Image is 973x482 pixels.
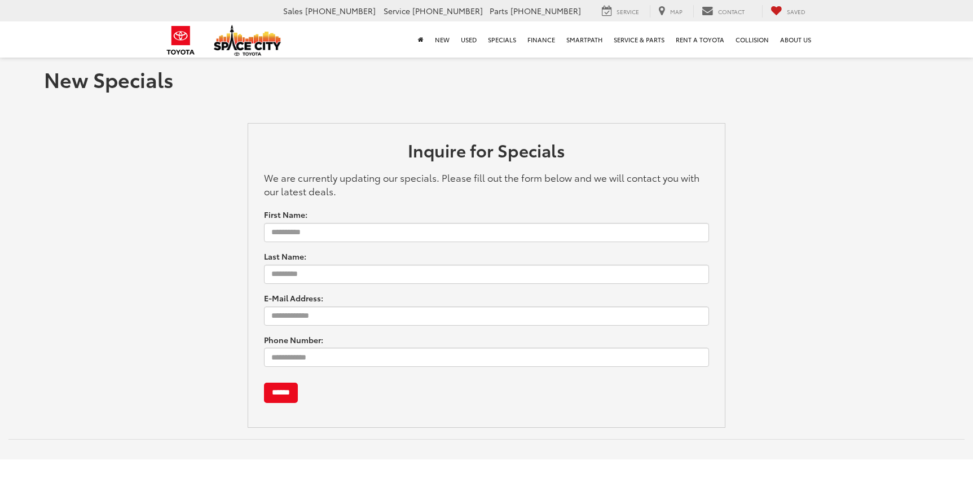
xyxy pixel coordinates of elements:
[305,5,376,16] span: [PHONE_NUMBER]
[214,25,281,56] img: Space City Toyota
[650,5,691,17] a: Map
[264,334,323,345] label: Phone Number:
[264,292,323,304] label: E-Mail Address:
[264,170,710,198] p: We are currently updating our specials. Please fill out the form below and we will contact you wi...
[455,21,482,58] a: Used
[522,21,561,58] a: Finance
[264,251,306,262] label: Last Name:
[774,21,817,58] a: About Us
[670,21,730,58] a: Rent a Toyota
[608,21,670,58] a: Service & Parts
[670,7,683,16] span: Map
[490,5,508,16] span: Parts
[412,21,429,58] a: Home
[593,5,648,17] a: Service
[617,7,639,16] span: Service
[561,21,608,58] a: SmartPath
[762,5,814,17] a: My Saved Vehicles
[160,22,202,59] img: Toyota
[384,5,410,16] span: Service
[429,21,455,58] a: New
[283,5,303,16] span: Sales
[787,7,805,16] span: Saved
[412,5,483,16] span: [PHONE_NUMBER]
[693,5,753,17] a: Contact
[730,21,774,58] a: Collision
[510,5,581,16] span: [PHONE_NUMBER]
[718,7,745,16] span: Contact
[44,68,930,90] h1: New Specials
[264,141,710,165] h2: Inquire for Specials
[264,209,307,220] label: First Name:
[482,21,522,58] a: Specials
